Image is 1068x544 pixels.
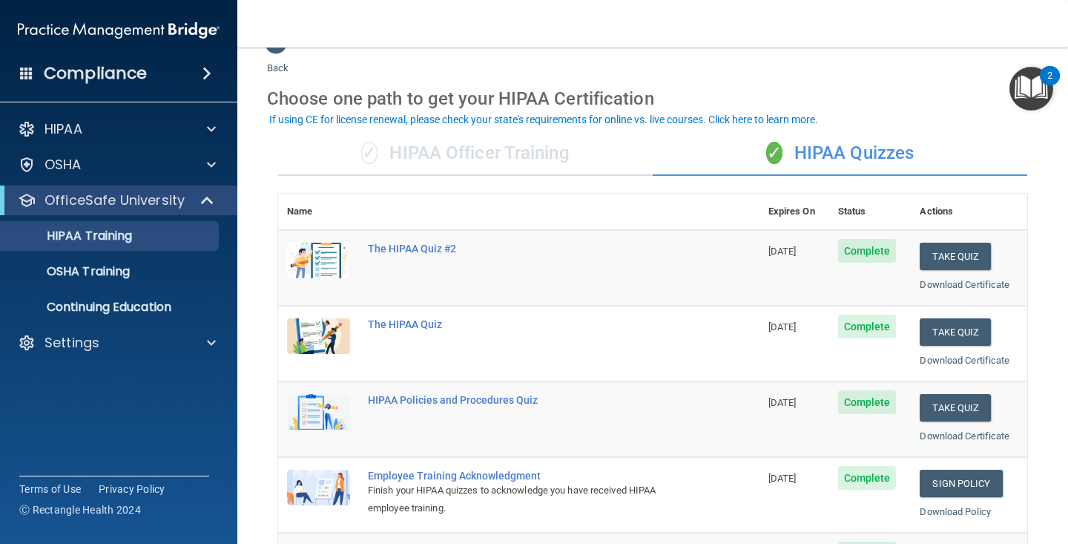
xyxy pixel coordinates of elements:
[838,466,897,490] span: Complete
[766,142,782,164] span: ✓
[44,63,147,84] h4: Compliance
[267,45,289,73] a: Back
[18,120,216,138] a: HIPAA
[10,300,212,315] p: Continuing Education
[920,318,991,346] button: Take Quiz
[18,156,216,174] a: OSHA
[1009,67,1053,111] button: Open Resource Center, 2 new notifications
[18,16,220,45] img: PMB logo
[19,502,141,517] span: Ⓒ Rectangle Health 2024
[368,470,685,482] div: Employee Training Acknowledgment
[920,243,991,270] button: Take Quiz
[920,394,991,422] button: Take Quiz
[838,239,897,263] span: Complete
[278,131,653,176] div: HIPAA Officer Training
[18,191,215,209] a: OfficeSafe University
[920,355,1009,366] a: Download Certificate
[920,430,1009,442] a: Download Certificate
[768,397,797,408] span: [DATE]
[267,77,1038,120] div: Choose one path to get your HIPAA Certification
[368,318,685,330] div: The HIPAA Quiz
[911,194,1027,230] th: Actions
[768,246,797,257] span: [DATE]
[768,473,797,484] span: [DATE]
[829,194,912,230] th: Status
[44,334,99,352] p: Settings
[18,334,216,352] a: Settings
[10,229,132,243] p: HIPAA Training
[838,315,897,338] span: Complete
[267,112,820,127] button: If using CE for license renewal, please check your state's requirements for online vs. live cours...
[278,194,359,230] th: Name
[920,279,1009,290] a: Download Certificate
[759,194,829,230] th: Expires On
[768,321,797,332] span: [DATE]
[269,114,818,125] div: If using CE for license renewal, please check your state's requirements for online vs. live cours...
[368,243,685,255] div: The HIPAA Quiz #2
[368,394,685,406] div: HIPAA Policies and Procedures Quiz
[920,506,991,517] a: Download Policy
[838,390,897,414] span: Complete
[44,120,82,138] p: HIPAA
[19,482,81,497] a: Terms of Use
[361,142,378,164] span: ✓
[920,470,1002,497] a: Sign Policy
[653,131,1027,176] div: HIPAA Quizzes
[44,191,185,209] p: OfficeSafe University
[44,156,82,174] p: OSHA
[10,264,130,279] p: OSHA Training
[99,482,165,497] a: Privacy Policy
[1047,76,1052,95] div: 2
[368,482,685,517] div: Finish your HIPAA quizzes to acknowledge you have received HIPAA employee training.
